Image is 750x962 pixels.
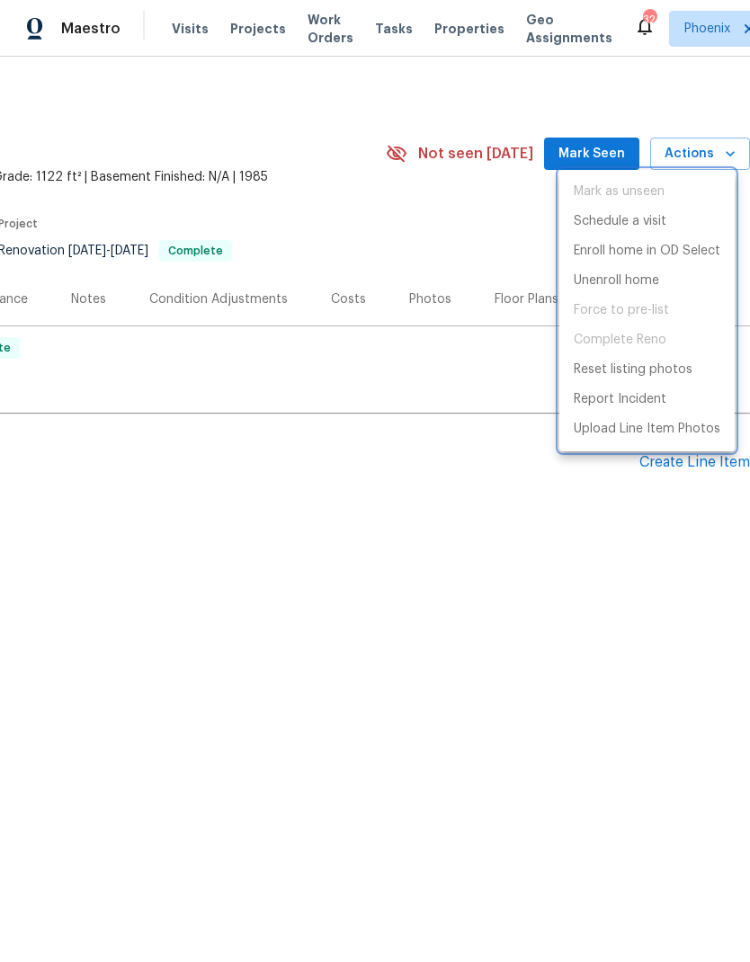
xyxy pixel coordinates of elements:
[559,325,735,355] span: Project is already completed
[574,212,666,231] p: Schedule a visit
[574,420,720,439] p: Upload Line Item Photos
[574,242,720,261] p: Enroll home in OD Select
[574,390,666,409] p: Report Incident
[574,272,659,290] p: Unenroll home
[574,361,692,379] p: Reset listing photos
[559,296,735,325] span: Setup visit must be completed before moving home to pre-list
